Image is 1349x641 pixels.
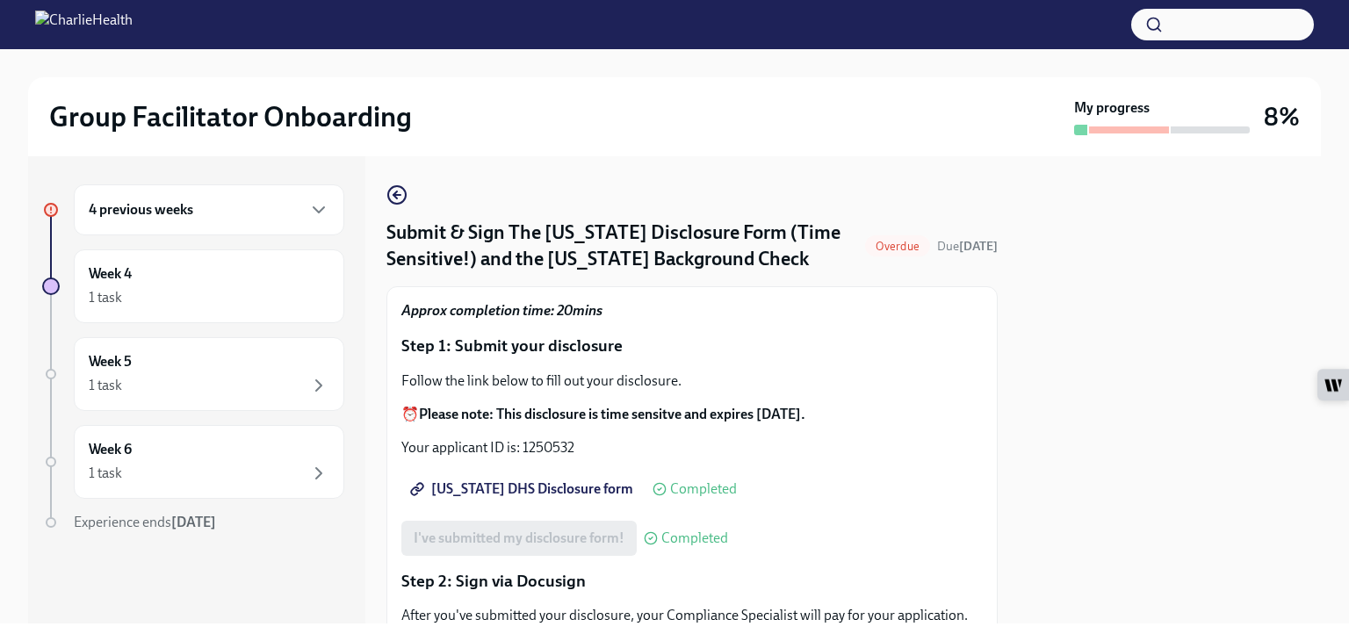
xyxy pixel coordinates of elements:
[865,240,930,253] span: Overdue
[401,371,983,391] p: Follow the link below to fill out your disclosure.
[414,480,633,498] span: [US_STATE] DHS Disclosure form
[937,238,998,255] span: September 11th, 2025 09:00
[42,425,344,499] a: Week 61 task
[401,570,983,593] p: Step 2: Sign via Docusign
[401,472,646,507] a: [US_STATE] DHS Disclosure form
[42,249,344,323] a: Week 41 task
[1264,101,1300,133] h3: 8%
[937,239,998,254] span: Due
[401,438,983,457] p: Your applicant ID is: 1250532
[1074,98,1150,118] strong: My progress
[89,376,122,395] div: 1 task
[670,482,737,496] span: Completed
[419,406,805,422] strong: Please note: This disclosure is time sensitve and expires [DATE].
[89,440,132,459] h6: Week 6
[74,184,344,235] div: 4 previous weeks
[386,220,858,272] h4: Submit & Sign The [US_STATE] Disclosure Form (Time Sensitive!) and the [US_STATE] Background Check
[959,239,998,254] strong: [DATE]
[401,405,983,424] p: ⏰
[89,464,122,483] div: 1 task
[89,352,132,371] h6: Week 5
[89,288,122,307] div: 1 task
[661,531,728,545] span: Completed
[171,514,216,530] strong: [DATE]
[42,337,344,411] a: Week 51 task
[89,264,132,284] h6: Week 4
[74,514,216,530] span: Experience ends
[401,335,983,357] p: Step 1: Submit your disclosure
[49,99,412,134] h2: Group Facilitator Onboarding
[89,200,193,220] h6: 4 previous weeks
[35,11,133,39] img: CharlieHealth
[401,302,602,319] strong: Approx completion time: 20mins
